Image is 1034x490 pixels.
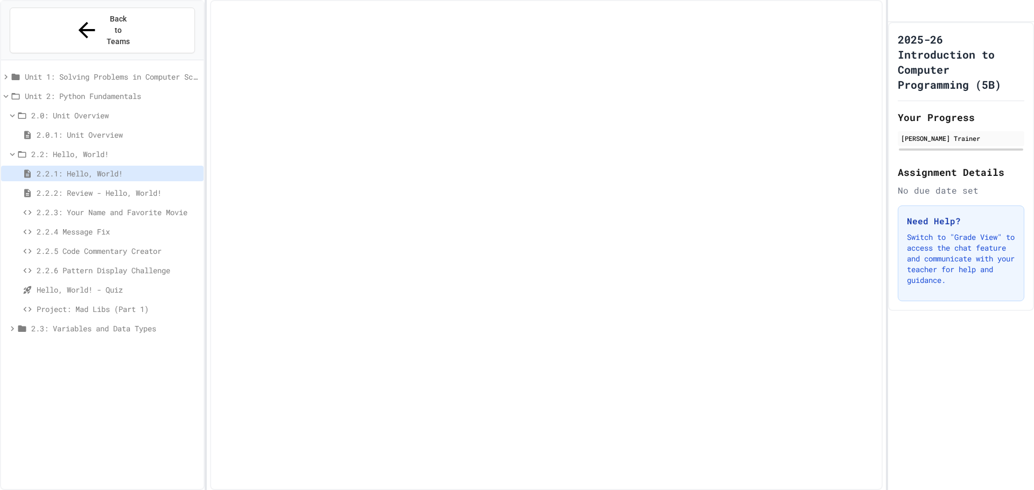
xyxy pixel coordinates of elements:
[31,148,199,160] span: 2.2: Hello, World!
[31,110,199,121] span: 2.0: Unit Overview
[898,32,1025,92] h1: 2025-26 Introduction to Computer Programming (5B)
[37,129,199,140] span: 2.0.1: Unit Overview
[10,8,195,53] button: Back to Teams
[106,13,131,47] span: Back to Teams
[907,215,1016,228] h3: Need Help?
[37,284,199,295] span: Hello, World! - Quiz
[907,232,1016,286] p: Switch to "Grade View" to access the chat feature and communicate with your teacher for help and ...
[901,133,1022,143] div: [PERSON_NAME] Trainer
[898,165,1025,180] h2: Assignment Details
[37,226,199,237] span: 2.2.4 Message Fix
[37,245,199,257] span: 2.2.5 Code Commentary Creator
[31,323,199,334] span: 2.3: Variables and Data Types
[37,303,199,315] span: Project: Mad Libs (Part 1)
[898,184,1025,197] div: No due date set
[25,71,199,82] span: Unit 1: Solving Problems in Computer Science
[37,207,199,218] span: 2.2.3: Your Name and Favorite Movie
[898,110,1025,125] h2: Your Progress
[37,265,199,276] span: 2.2.6 Pattern Display Challenge
[37,168,199,179] span: 2.2.1: Hello, World!
[37,187,199,198] span: 2.2.2: Review - Hello, World!
[25,90,199,102] span: Unit 2: Python Fundamentals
